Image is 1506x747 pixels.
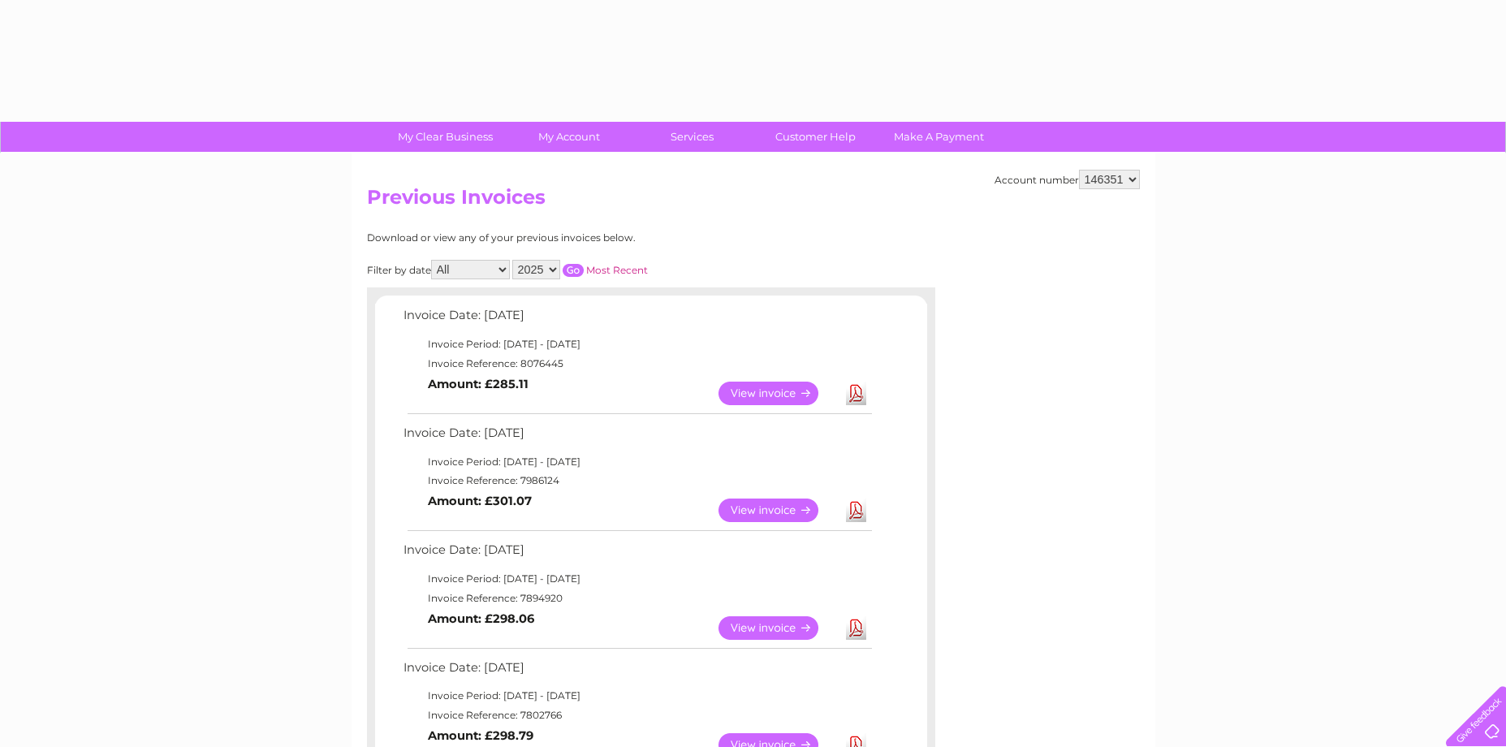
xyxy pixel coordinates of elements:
a: Services [625,122,759,152]
a: View [718,616,838,640]
a: View [718,382,838,405]
b: Amount: £298.79 [428,728,533,743]
td: Invoice Reference: 7802766 [399,706,874,725]
td: Invoice Period: [DATE] - [DATE] [399,452,874,472]
a: My Clear Business [378,122,512,152]
td: Invoice Period: [DATE] - [DATE] [399,686,874,706]
a: View [718,499,838,522]
a: Download [846,499,866,522]
div: Download or view any of your previous invoices below. [367,232,793,244]
a: Download [846,616,866,640]
td: Invoice Reference: 7986124 [399,471,874,490]
a: Download [846,382,866,405]
a: My Account [502,122,636,152]
b: Amount: £298.06 [428,611,534,626]
b: Amount: £285.11 [428,377,529,391]
a: Make A Payment [872,122,1006,152]
a: Most Recent [586,264,648,276]
td: Invoice Date: [DATE] [399,539,874,569]
td: Invoice Reference: 7894920 [399,589,874,608]
td: Invoice Date: [DATE] [399,304,874,335]
td: Invoice Date: [DATE] [399,657,874,687]
div: Account number [995,170,1140,189]
td: Invoice Date: [DATE] [399,422,874,452]
h2: Previous Invoices [367,186,1140,217]
td: Invoice Period: [DATE] - [DATE] [399,335,874,354]
a: Customer Help [749,122,882,152]
td: Invoice Reference: 8076445 [399,354,874,373]
td: Invoice Period: [DATE] - [DATE] [399,569,874,589]
b: Amount: £301.07 [428,494,532,508]
div: Filter by date [367,260,793,279]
